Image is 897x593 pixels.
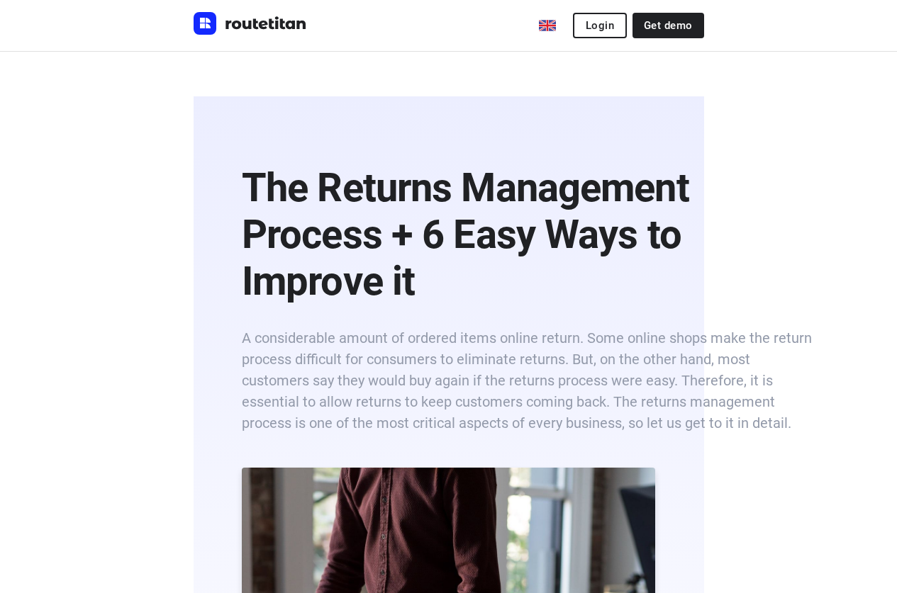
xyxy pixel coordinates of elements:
[633,13,703,38] a: Get demo
[586,20,614,31] span: Login
[194,12,307,35] img: Routetitan logo
[242,327,816,434] h6: A considerable amount of ordered items online return. Some online shops make the return process d...
[573,13,627,38] button: Login
[194,12,307,38] a: Routetitan
[242,164,689,305] b: The Returns Management Process + 6 Easy Ways to Improve it
[644,20,692,31] span: Get demo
